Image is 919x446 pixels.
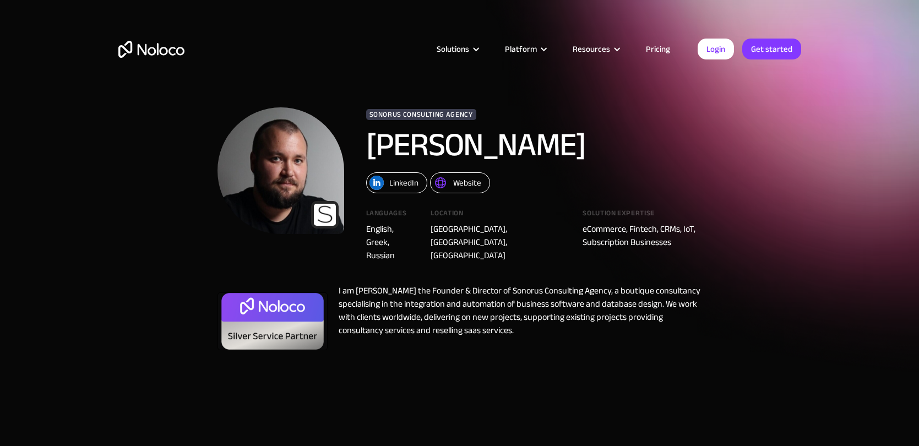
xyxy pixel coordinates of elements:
[366,222,415,262] div: English, Greek, Russian
[491,42,559,56] div: Platform
[698,39,734,59] a: Login
[118,41,184,58] a: home
[430,172,490,193] a: Website
[366,128,669,161] h1: [PERSON_NAME]
[366,172,427,193] a: LinkedIn
[328,284,702,356] div: I am [PERSON_NAME] the Founder & Director of Sonorus Consulting Agency, a boutique consultancy sp...
[366,210,415,222] div: Languages
[742,39,801,59] a: Get started
[431,210,566,222] div: Location
[573,42,610,56] div: Resources
[366,109,476,120] div: Sonorus Consulting Agency
[632,42,684,56] a: Pricing
[505,42,537,56] div: Platform
[389,176,418,190] div: LinkedIn
[431,222,566,262] div: [GEOGRAPHIC_DATA], [GEOGRAPHIC_DATA], [GEOGRAPHIC_DATA]
[583,222,702,249] div: eCommerce, Fintech, CRMs, IoT, Subscription Businesses
[559,42,632,56] div: Resources
[423,42,491,56] div: Solutions
[453,176,481,190] div: Website
[437,42,469,56] div: Solutions
[583,210,702,222] div: Solution expertise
